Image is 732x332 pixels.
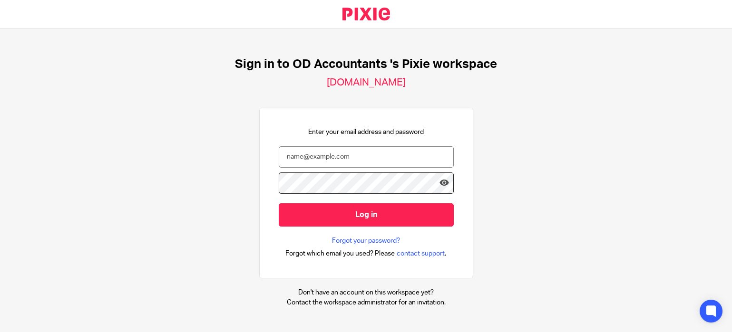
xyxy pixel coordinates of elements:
a: Forgot your password? [332,236,400,246]
span: contact support [397,249,445,258]
p: Enter your email address and password [308,127,424,137]
input: Log in [279,203,454,227]
p: Contact the workspace administrator for an invitation. [287,298,446,307]
div: . [285,248,447,259]
h1: Sign in to OD Accountants 's Pixie workspace [235,57,497,72]
p: Don't have an account on this workspace yet? [287,288,446,297]
input: name@example.com [279,146,454,168]
span: Forgot which email you used? Please [285,249,395,258]
h2: [DOMAIN_NAME] [327,76,406,89]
